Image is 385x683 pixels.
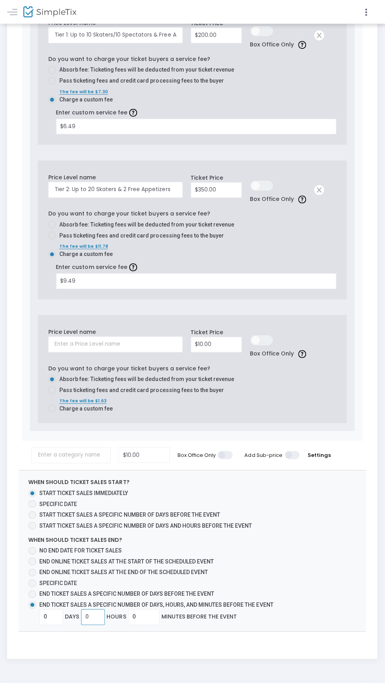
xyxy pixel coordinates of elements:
[57,231,224,239] span: Pass ticketing fees and credit card processing fees to the buyer
[40,600,273,606] span: End ticket sales a specific number of days, hours, and minutes before the event
[40,589,214,595] span: End ticket sales a specific number of days before the event
[49,181,183,197] input: Enter a Price Level name
[49,55,210,63] label: Do you want to charge your ticket buyers a service fee?
[40,578,78,585] span: Specific Date
[57,249,113,258] span: Charge a custom fee
[57,260,139,272] label: Enter custom service fee
[57,106,139,118] label: Enter custom service fee
[29,477,130,485] label: When should ticket sales start?
[250,195,306,203] label: Box Office Only
[57,95,113,103] span: Charge a custom fee
[49,327,96,335] label: Price Level name
[49,209,210,217] label: Do you want to charge your ticket buyers a service fee?
[32,446,111,462] input: Enter a category name
[298,41,306,49] img: question-mark
[308,450,331,458] span: Settings
[191,336,242,351] input: Price
[57,77,224,85] span: Pass ticketing fees and credit card processing fees to the buyer
[49,173,96,181] label: Price Level name
[130,109,137,116] img: question-mark
[191,328,224,336] label: Ticket Price
[40,488,128,495] span: Start ticket sales immediately
[298,195,306,203] img: question-mark
[298,349,306,357] img: question-mark
[60,221,234,227] span: Absorb fee: Ticketing fees will be deducted from your ticket revenue
[49,335,183,352] input: Enter a Price Level name
[60,396,107,403] span: The fee will be $1.63
[60,88,108,94] span: The fee will be $7.30
[250,349,306,357] label: Box Office Only
[57,385,224,393] span: Pass ticketing fees and credit card processing fees to the buyer
[191,182,242,197] input: Price
[250,41,306,49] label: Box Office Only
[60,375,234,381] span: Absorb fee: Ticketing fees will be deducted from your ticket revenue
[40,608,280,623] div: Days Hours Minutes Before the event
[119,446,170,461] input: Price
[40,510,220,516] span: Start ticket sales a specific number of days before the event
[57,403,113,412] span: Charge a custom fee
[40,567,208,574] span: End online ticket sales at the end of the scheduled event
[40,521,252,527] span: Start ticket sales a specific number of days and hours before the event
[82,608,105,623] input: Hours
[130,263,137,271] img: question-mark
[60,242,108,249] span: The fee will be $11.78
[191,173,224,182] label: Ticket Price
[57,119,336,134] input: Fee
[40,546,123,552] span: No end date for ticket sales
[129,608,159,623] input: Minutes
[57,273,336,288] input: Fee
[40,557,214,563] span: End online ticket sales at the start of the scheduled event
[40,499,78,506] span: Specific Date
[40,608,63,623] input: Days
[29,534,123,543] label: When should ticket sales end?
[60,66,234,73] span: Absorb fee: Ticketing fees will be deducted from your ticket revenue
[191,28,242,43] input: Price
[49,27,183,43] input: Enter a Price Level name
[49,363,210,372] label: Do you want to charge your ticket buyers a service fee?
